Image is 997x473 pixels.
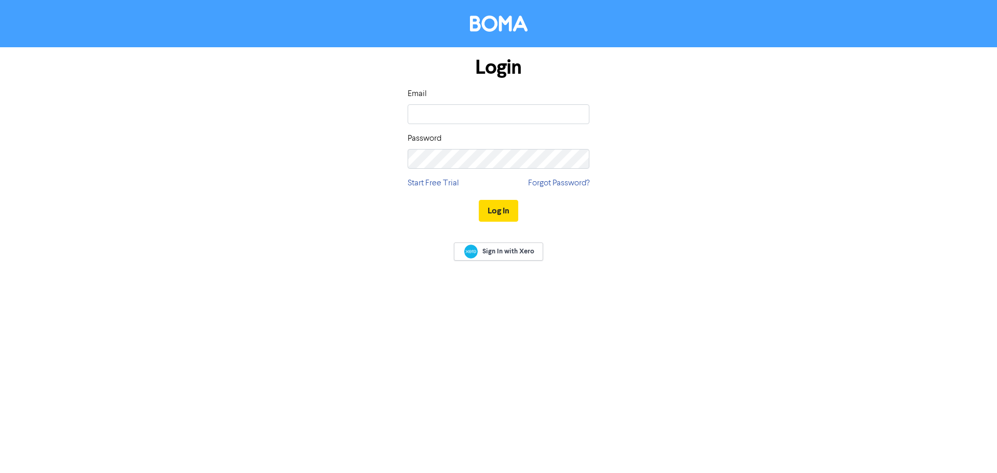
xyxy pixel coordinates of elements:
a: Forgot Password? [528,177,589,190]
img: BOMA Logo [470,16,528,32]
h1: Login [408,56,589,79]
iframe: Chat Widget [945,423,997,473]
button: Log In [479,200,518,222]
a: Sign In with Xero [454,242,543,261]
span: Sign In with Xero [482,247,534,256]
img: Xero logo [464,245,478,259]
label: Email [408,88,427,100]
a: Start Free Trial [408,177,459,190]
label: Password [408,132,441,145]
